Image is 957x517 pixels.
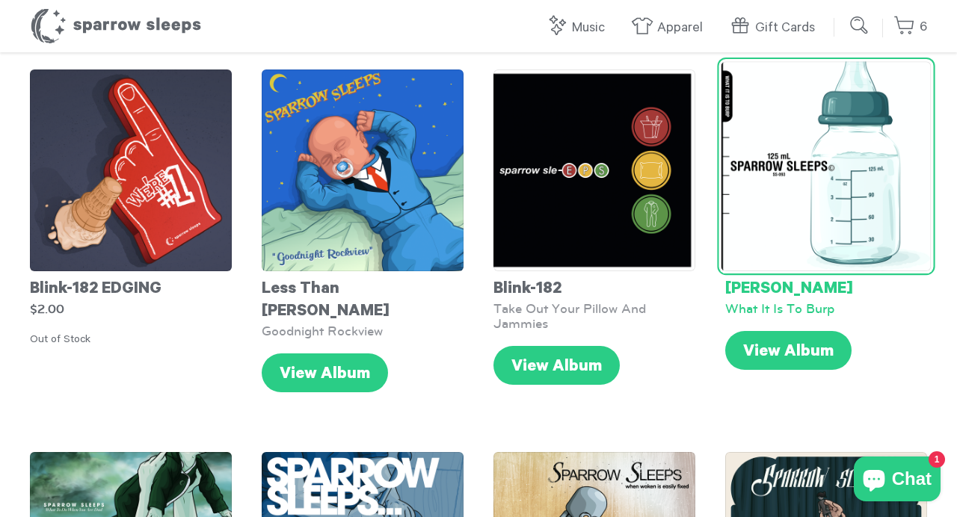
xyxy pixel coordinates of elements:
[493,346,620,385] a: View Album
[262,69,464,271] img: LessThanJake-GoodnightRockview-Cover_grande.png
[845,10,875,40] input: Submit
[262,353,388,392] a: View Album
[725,301,927,316] div: What It Is To Burp
[546,12,612,44] a: Music
[30,332,232,349] div: Out of Stock
[725,271,927,301] div: [PERSON_NAME]
[493,301,695,331] div: Take Out Your Pillow And Jammies
[493,69,695,271] img: Blink-182-TakeOutYourPillowandJammies-Cover_grande.png
[262,323,464,338] div: Goodnight Rockview
[721,61,932,271] img: Finch-WhatItIsToBurp-Cover_grande.png
[30,271,232,301] div: Blink-182 EDGING
[631,12,710,44] a: Apparel
[30,69,232,271] img: Blink-182-Edging_grande.png
[729,12,822,44] a: Gift Cards
[725,331,852,370] a: View Album
[893,11,927,43] a: 6
[30,7,202,45] h1: Sparrow Sleeps
[262,271,464,323] div: Less Than [PERSON_NAME]
[493,271,695,301] div: Blink-182
[30,303,64,315] strong: $2.00
[849,456,945,505] inbox-online-store-chat: Shopify online store chat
